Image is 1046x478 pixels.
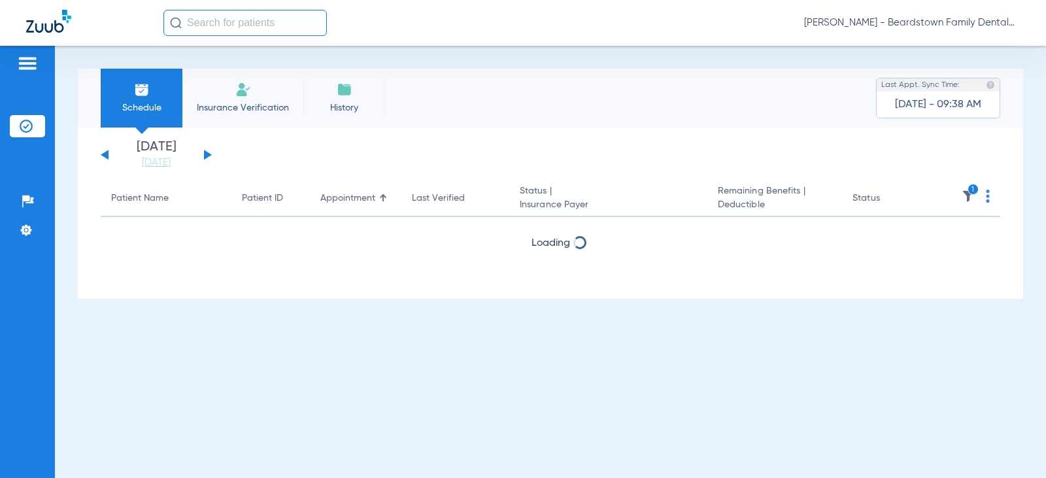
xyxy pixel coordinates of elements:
div: Patient ID [242,192,283,205]
div: Patient ID [242,192,299,205]
div: Appointment [320,192,375,205]
span: Insurance Payer [520,198,697,212]
img: last sync help info [986,80,995,90]
a: [DATE] [117,156,195,169]
span: Schedule [110,101,173,114]
li: [DATE] [117,141,195,169]
span: [PERSON_NAME] - Beardstown Family Dental [804,16,1020,29]
img: hamburger-icon [17,56,38,71]
img: filter.svg [962,190,975,203]
span: [DATE] - 09:38 AM [895,98,981,111]
div: Patient Name [111,192,221,205]
img: History [337,82,352,97]
img: Manual Insurance Verification [235,82,251,97]
img: Search Icon [170,17,182,29]
span: Loading [531,238,570,248]
div: Patient Name [111,192,169,205]
th: Status | [509,180,707,217]
img: group-dot-blue.svg [986,190,990,203]
div: Appointment [320,192,391,205]
span: Deductible [718,198,832,212]
img: Schedule [134,82,150,97]
img: Zuub Logo [26,10,71,33]
span: Last Appt. Sync Time: [881,78,960,92]
div: Last Verified [412,192,465,205]
th: Remaining Benefits | [707,180,842,217]
span: Insurance Verification [192,101,294,114]
span: History [313,101,375,114]
th: Status [842,180,930,217]
i: 1 [968,184,979,196]
input: Search for patients [163,10,327,36]
div: Last Verified [412,192,499,205]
